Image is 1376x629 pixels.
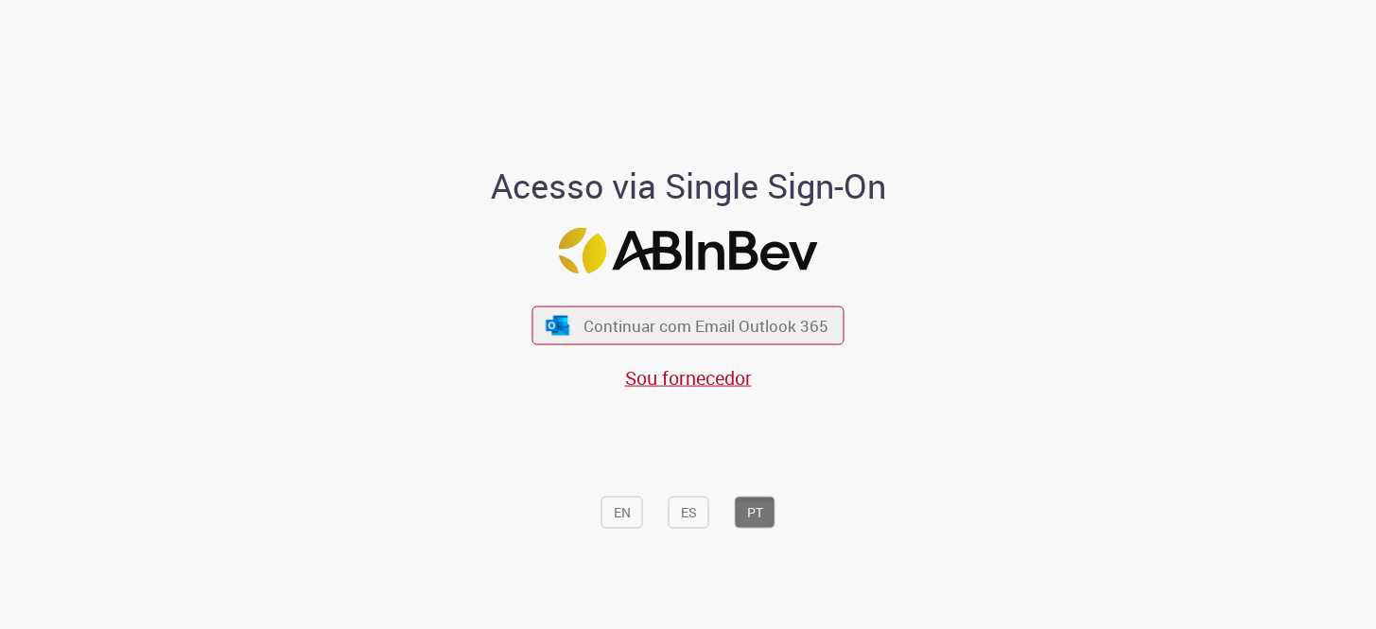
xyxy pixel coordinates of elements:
[559,227,818,273] img: Logo ABInBev
[625,365,752,391] a: Sou fornecedor
[532,306,845,345] button: ícone Azure/Microsoft 360 Continuar com Email Outlook 365
[669,497,709,529] button: ES
[583,315,828,337] span: Continuar com Email Outlook 365
[601,497,643,529] button: EN
[735,497,775,529] button: PT
[426,167,950,205] h1: Acesso via Single Sign-On
[544,315,570,335] img: ícone Azure/Microsoft 360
